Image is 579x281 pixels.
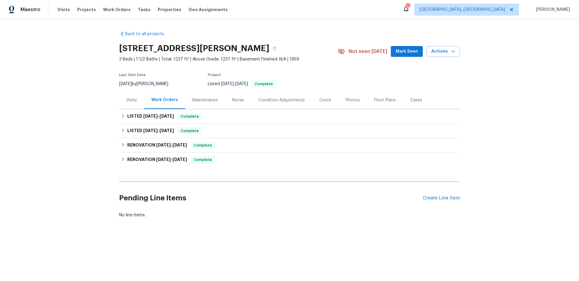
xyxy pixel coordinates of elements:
[346,97,360,103] div: Photos
[269,43,280,54] button: Copy Address
[103,7,131,13] span: Work Orders
[426,46,460,57] button: Actions
[191,142,214,148] span: Complete
[160,128,174,133] span: [DATE]
[119,82,132,86] span: [DATE]
[172,143,187,147] span: [DATE]
[77,7,96,13] span: Projects
[156,143,171,147] span: [DATE]
[391,46,423,57] button: Mark Seen
[188,7,228,13] span: Geo Assignments
[208,82,276,86] span: Listed
[119,153,460,167] div: RENOVATION [DATE]-[DATE]Complete
[258,97,305,103] div: Condition Adjustments
[208,73,221,77] span: Project
[423,195,460,201] div: Create Line Item
[192,97,218,103] div: Maintenance
[319,97,331,103] div: Costs
[431,48,455,55] span: Actions
[119,212,460,218] div: No line items.
[410,97,422,103] div: Cases
[396,48,418,55] span: Mark Seen
[221,82,234,86] span: [DATE]
[119,184,423,212] h2: Pending Line Items
[160,114,174,118] span: [DATE]
[119,124,460,138] div: LISTED [DATE]-[DATE]Complete
[406,4,410,10] div: 1
[119,56,338,62] span: 3 Beds | 1 1/2 Baths | Total: 1237 ft² | Above Grade: 1237 ft² | Basement Finished: N/A | 1959
[143,114,158,118] span: [DATE]
[374,97,396,103] div: Floor Plans
[138,8,150,12] span: Tasks
[119,80,176,88] div: by [PERSON_NAME]
[143,128,174,133] span: -
[127,142,187,149] h6: RENOVATION
[252,82,275,86] span: Complete
[172,157,187,162] span: [DATE]
[156,157,187,162] span: -
[143,128,158,133] span: [DATE]
[178,128,201,134] span: Complete
[533,7,570,13] span: [PERSON_NAME]
[191,157,214,163] span: Complete
[143,114,174,118] span: -
[127,156,187,163] h6: RENOVATION
[127,113,174,120] h6: LISTED
[119,45,269,51] h2: [STREET_ADDRESS][PERSON_NAME]
[349,48,387,54] span: Not seen [DATE]
[119,73,146,77] span: Last Visit Date
[119,31,177,37] a: Back to all projects
[127,127,174,134] h6: LISTED
[221,82,248,86] span: -
[119,138,460,153] div: RENOVATION [DATE]-[DATE]Complete
[58,7,70,13] span: Visits
[232,97,244,103] div: Notes
[151,97,178,103] div: Work Orders
[21,7,40,13] span: Maestro
[235,82,248,86] span: [DATE]
[156,157,171,162] span: [DATE]
[419,7,505,13] span: [GEOGRAPHIC_DATA], [GEOGRAPHIC_DATA]
[178,113,201,119] span: Complete
[158,7,181,13] span: Properties
[119,109,460,124] div: LISTED [DATE]-[DATE]Complete
[156,143,187,147] span: -
[126,97,137,103] div: Visits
